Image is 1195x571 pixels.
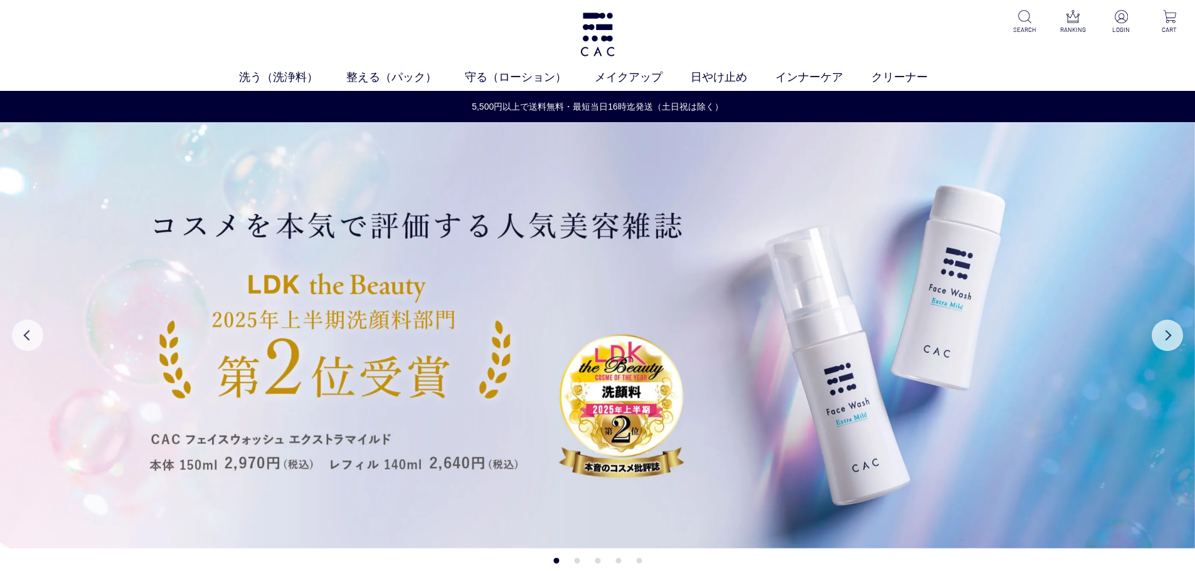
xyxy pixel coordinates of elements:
a: メイクアップ [595,69,691,86]
a: LOGIN [1106,10,1137,34]
button: 2 of 5 [574,558,580,563]
a: SEARCH [1009,10,1040,34]
button: 1 of 5 [553,558,559,563]
button: 5 of 5 [636,558,642,563]
a: CART [1154,10,1185,34]
button: 3 of 5 [595,558,600,563]
p: RANKING [1058,25,1088,34]
a: RANKING [1058,10,1088,34]
a: クリーナー [871,69,956,86]
a: 洗う（洗浄料） [239,69,346,86]
a: 5,500円以上で送料無料・最短当日16時迄発送（土日祝は除く） [1,100,1194,113]
p: SEARCH [1009,25,1040,34]
p: CART [1154,25,1185,34]
button: Previous [12,320,43,351]
button: 4 of 5 [615,558,621,563]
p: LOGIN [1106,25,1137,34]
img: logo [578,13,617,56]
a: 守る（ローション） [465,69,595,86]
a: インナーケア [775,69,871,86]
a: 整える（パック） [346,69,465,86]
a: 日やけ止め [691,69,775,86]
button: Next [1152,320,1183,351]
